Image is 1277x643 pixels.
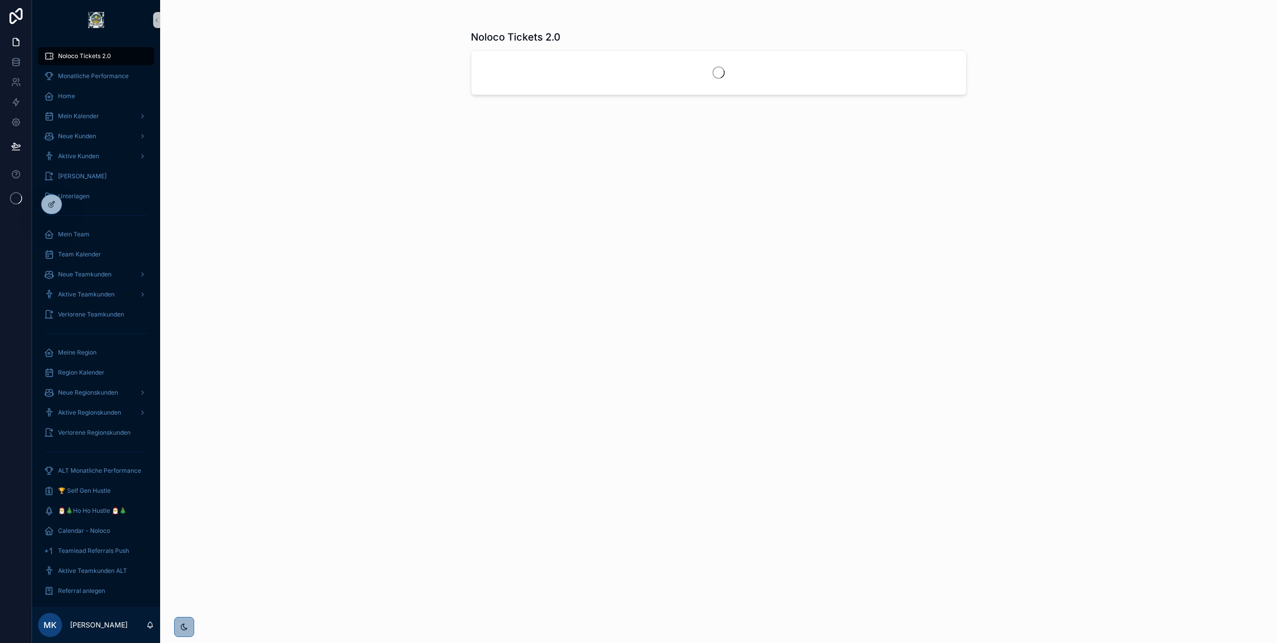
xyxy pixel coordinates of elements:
span: Team Kalender [58,250,101,258]
span: Neue Regionskunden [58,389,118,397]
span: Aktive Kunden [58,152,99,160]
span: Teamlead Referrals Push [58,547,129,555]
a: Referral anlegen [38,582,154,600]
a: Noloco Tickets 2.0 [38,47,154,65]
a: 🏆 Self Gen Hustle [38,482,154,500]
span: Region Kalender [58,369,105,377]
span: ALT Monatliche Performance [58,467,141,475]
span: Aktive Teamkunden ALT [58,567,127,575]
div: scrollable content [32,40,160,607]
a: Unterlagen [38,187,154,205]
span: 🎅🎄Ho Ho Hustle 🎅🎄 [58,507,127,515]
img: App logo [88,12,104,28]
a: Neue Teamkunden [38,265,154,283]
a: 🎅🎄Ho Ho Hustle 🎅🎄 [38,502,154,520]
span: Unterlagen [58,192,90,200]
p: [PERSON_NAME] [70,620,128,630]
span: Calendar - Noloco [58,527,110,535]
a: Verlorene Teamkunden [38,305,154,324]
a: Teamlead Referrals Push [38,542,154,560]
span: Neue Kunden [58,132,96,140]
a: ALT Monatliche Performance [38,462,154,480]
span: Verlorene Regionskunden [58,429,131,437]
span: Aktive Regionskunden [58,409,121,417]
span: Monatliche Performance [58,72,129,80]
a: Team Kalender [38,245,154,263]
span: Neue Teamkunden [58,270,112,278]
a: Mein Kalender [38,107,154,125]
a: Neue Regionskunden [38,384,154,402]
span: Meine Region [58,349,97,357]
a: Aktive Teamkunden ALT [38,562,154,580]
a: Meine Region [38,344,154,362]
span: Mein Kalender [58,112,99,120]
a: Home [38,87,154,105]
a: Aktive Kunden [38,147,154,165]
span: 🏆 Self Gen Hustle [58,487,111,495]
span: MK [44,619,57,631]
span: [PERSON_NAME] [58,172,107,180]
a: Aktive Teamkunden [38,285,154,303]
span: Home [58,92,75,100]
span: Aktive Teamkunden [58,290,115,298]
a: Neue Kunden [38,127,154,145]
span: Verlorene Teamkunden [58,310,124,318]
span: Noloco Tickets 2.0 [58,52,111,60]
a: Region Kalender [38,364,154,382]
span: Referral anlegen [58,587,105,595]
a: [PERSON_NAME] [38,167,154,185]
a: Verlorene Regionskunden [38,424,154,442]
span: Mein Team [58,230,90,238]
a: Aktive Regionskunden [38,404,154,422]
a: Monatliche Performance [38,67,154,85]
a: Calendar - Noloco [38,522,154,540]
a: Mein Team [38,225,154,243]
h1: Noloco Tickets 2.0 [471,30,560,44]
